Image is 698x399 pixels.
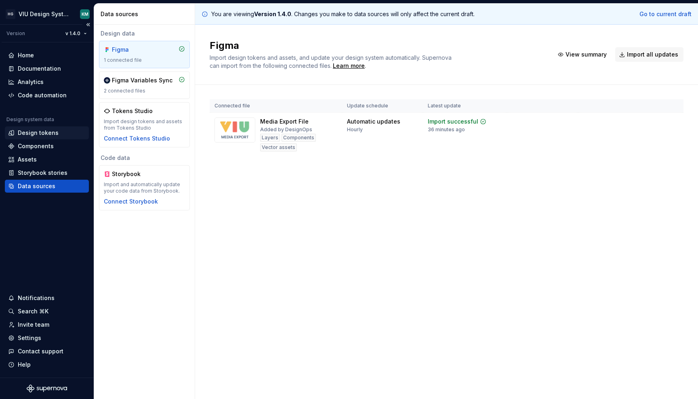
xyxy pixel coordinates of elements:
[254,10,291,17] strong: Version 1.4.0
[18,155,37,164] div: Assets
[18,78,44,86] div: Analytics
[639,10,692,18] a: Go to current draft
[615,47,683,62] button: Import all updates
[5,49,89,62] a: Home
[260,118,309,126] div: Media Export File
[104,57,185,63] div: 1 connected file
[99,165,190,210] a: StorybookImport and automatically update your code data from Storybook.Connect Storybook
[5,345,89,358] button: Contact support
[5,292,89,304] button: Notifications
[18,91,67,99] div: Code automation
[18,321,49,329] div: Invite team
[210,99,342,113] th: Connected file
[428,126,465,133] div: 36 minutes ago
[99,29,190,38] div: Design data
[99,102,190,147] a: Tokens StudioImport design tokens and assets from Tokens StudioConnect Tokens Studio
[210,39,544,52] h2: Figma
[19,10,70,18] div: VIU Design System
[5,305,89,318] button: Search ⌘K
[18,361,31,369] div: Help
[112,170,151,178] div: Storybook
[18,129,59,137] div: Design tokens
[112,107,153,115] div: Tokens Studio
[27,384,67,393] svg: Supernova Logo
[333,62,365,70] a: Learn more
[5,332,89,344] a: Settings
[18,307,48,315] div: Search ⌘K
[18,65,61,73] div: Documentation
[104,88,185,94] div: 2 connected files
[5,166,89,179] a: Storybook stories
[6,116,54,123] div: Design system data
[428,118,478,126] div: Import successful
[342,99,423,113] th: Update schedule
[82,11,88,17] div: KM
[18,347,63,355] div: Contact support
[18,51,34,59] div: Home
[554,47,612,62] button: View summary
[99,71,190,99] a: Figma Variables Sync2 connected files
[104,118,185,131] div: Import design tokens and assets from Tokens Studio
[6,30,25,37] div: Version
[18,169,67,177] div: Storybook stories
[347,126,363,133] div: Hourly
[112,46,151,54] div: Figma
[5,318,89,331] a: Invite team
[18,182,55,190] div: Data sources
[104,134,170,143] button: Connect Tokens Studio
[210,54,453,69] span: Import design tokens and assets, and update your design system automatically. Supernova can impor...
[18,334,41,342] div: Settings
[627,50,678,59] span: Import all updates
[5,180,89,193] a: Data sources
[99,154,190,162] div: Code data
[5,62,89,75] a: Documentation
[112,76,172,84] div: Figma Variables Sync
[282,134,316,142] div: Components
[5,89,89,102] a: Code automation
[211,10,475,18] p: You are viewing . Changes you make to data sources will only affect the current draft.
[101,10,191,18] div: Data sources
[260,134,280,142] div: Layers
[260,126,312,133] div: Added by DesignOps
[65,30,80,37] span: v 1.4.0
[5,140,89,153] a: Components
[62,28,90,39] button: v 1.4.0
[104,181,185,194] div: Import and automatically update your code data from Storybook.
[18,294,55,302] div: Notifications
[260,143,297,151] div: Vector assets
[332,63,366,69] span: .
[82,19,94,30] button: Collapse sidebar
[5,153,89,166] a: Assets
[6,9,15,19] div: HG
[566,50,607,59] span: View summary
[99,41,190,68] a: Figma1 connected file
[5,358,89,371] button: Help
[5,126,89,139] a: Design tokens
[423,99,507,113] th: Latest update
[5,76,89,88] a: Analytics
[104,197,158,206] button: Connect Storybook
[2,5,92,23] button: HGVIU Design SystemKM
[347,118,400,126] div: Automatic updates
[18,142,54,150] div: Components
